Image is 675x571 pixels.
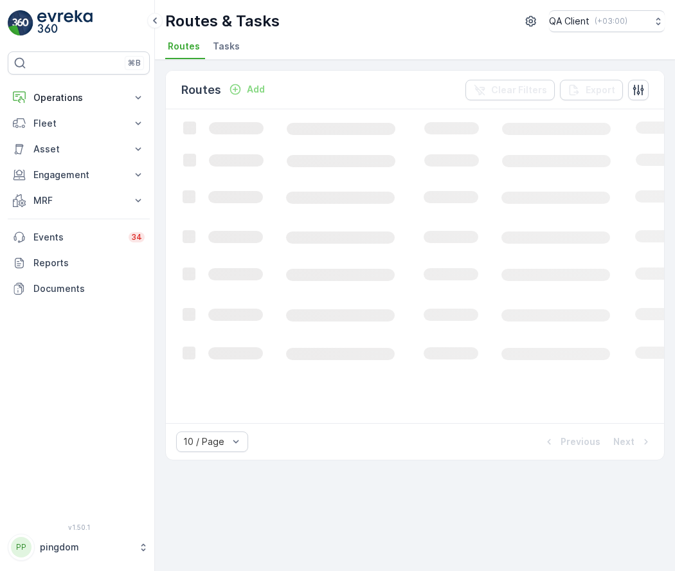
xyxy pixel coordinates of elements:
button: Operations [8,85,150,111]
p: Add [247,83,265,96]
a: Events34 [8,224,150,250]
p: 34 [131,232,142,242]
p: Fleet [33,117,124,130]
img: logo_light-DOdMpM7g.png [37,10,93,36]
p: QA Client [549,15,589,28]
button: Export [560,80,623,100]
span: Routes [168,40,200,53]
p: Events [33,231,121,244]
a: Reports [8,250,150,276]
span: v 1.50.1 [8,523,150,531]
p: pingdom [40,541,132,554]
span: Tasks [213,40,240,53]
p: Clear Filters [491,84,547,96]
button: MRF [8,188,150,213]
img: logo [8,10,33,36]
button: QA Client(+03:00) [549,10,665,32]
p: ⌘B [128,58,141,68]
p: Previous [561,435,600,448]
p: Operations [33,91,124,104]
p: Export [586,84,615,96]
p: Routes [181,81,221,99]
button: Clear Filters [465,80,555,100]
p: Next [613,435,634,448]
p: ( +03:00 ) [595,16,627,26]
button: Add [224,82,270,97]
button: Engagement [8,162,150,188]
a: Documents [8,276,150,302]
p: Engagement [33,168,124,181]
p: MRF [33,194,124,207]
button: Previous [541,434,602,449]
button: Fleet [8,111,150,136]
p: Routes & Tasks [165,11,280,32]
div: PP [11,537,32,557]
button: Next [612,434,654,449]
p: Reports [33,257,145,269]
button: PPpingdom [8,534,150,561]
p: Documents [33,282,145,295]
p: Asset [33,143,124,156]
button: Asset [8,136,150,162]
